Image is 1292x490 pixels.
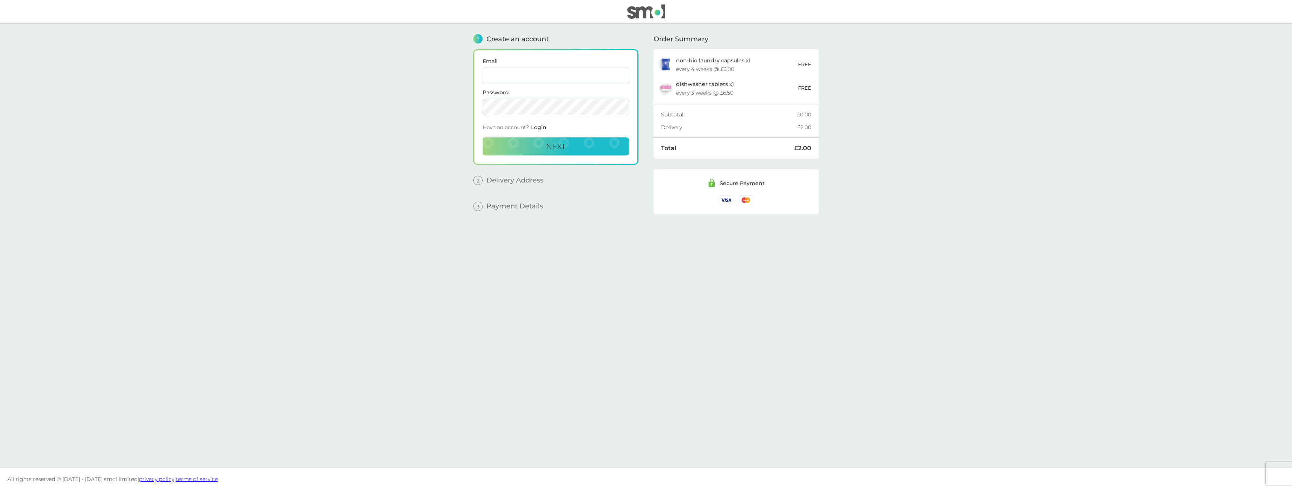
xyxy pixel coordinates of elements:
[720,181,765,186] div: Secure Payment
[661,125,797,130] div: Delivery
[546,142,566,151] span: Next
[139,476,174,482] a: privacy policy
[486,36,549,42] span: Create an account
[473,202,483,211] span: 3
[654,36,708,42] span: Order Summary
[483,59,629,64] label: Email
[627,5,665,19] img: smol
[719,195,734,205] img: /assets/icons/cards/visa.svg
[486,177,543,184] span: Delivery Address
[738,195,753,205] img: /assets/icons/cards/mastercard.svg
[676,90,734,95] div: every 3 weeks @ £6.50
[473,176,483,185] span: 2
[531,124,546,131] span: Login
[483,90,629,95] label: Password
[661,112,797,117] div: Subtotal
[661,145,794,151] div: Total
[486,203,543,210] span: Payment Details
[676,57,744,64] span: non-bio laundry capsules
[798,84,811,92] p: FREE
[797,112,811,117] div: £0.00
[797,125,811,130] div: £2.00
[798,60,811,68] p: FREE
[676,57,750,63] p: x 1
[176,476,218,482] a: terms of service
[676,81,734,87] p: x 1
[794,145,811,151] div: £2.00
[473,34,483,44] span: 1
[676,81,728,87] span: dishwasher tablets
[483,137,629,155] button: Next
[483,121,629,137] div: Have an account?
[676,66,734,72] div: every 4 weeks @ £6.00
